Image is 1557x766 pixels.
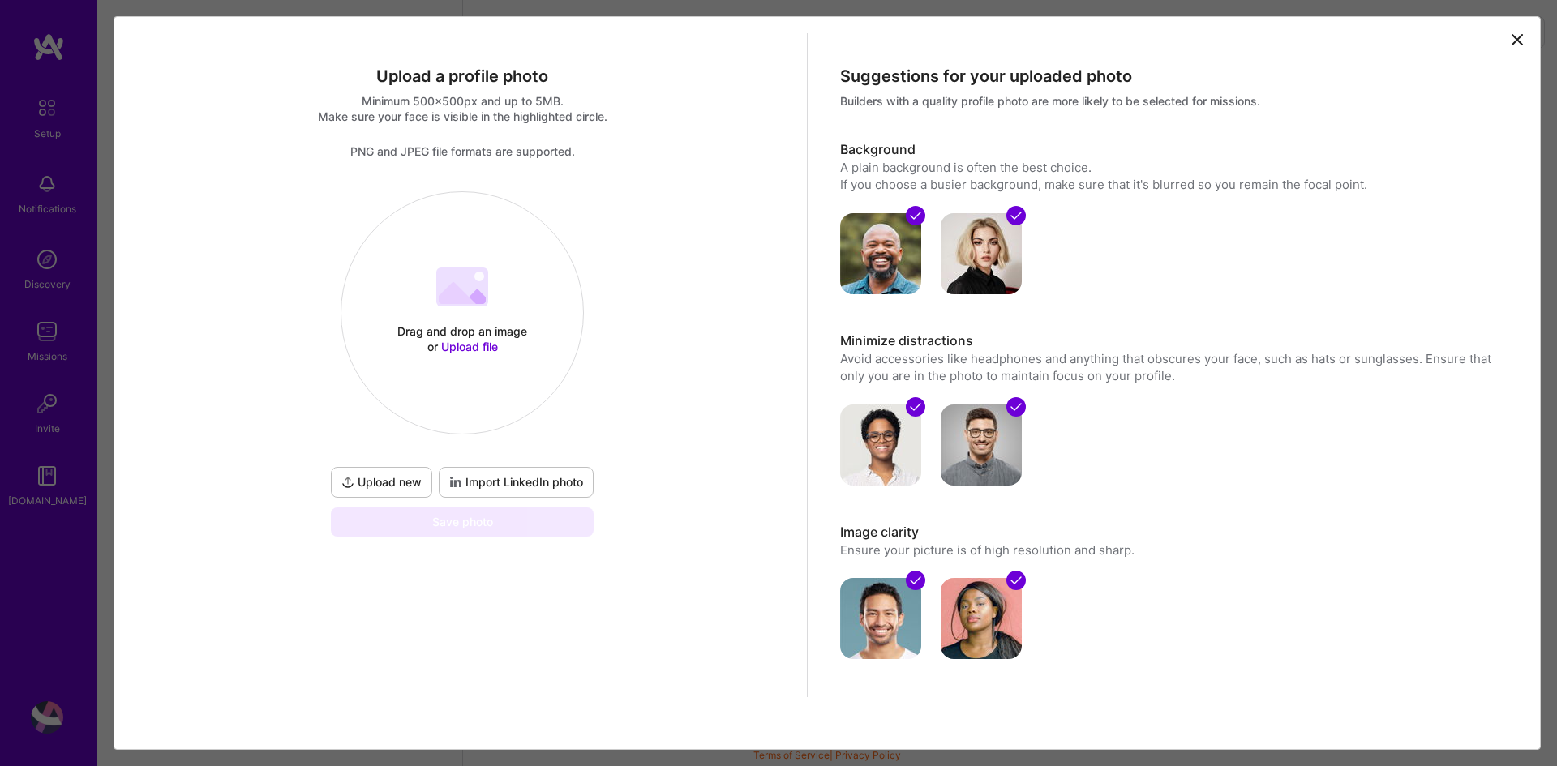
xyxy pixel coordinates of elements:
p: Avoid accessories like headphones and anything that obscures your face, such as hats or sunglasse... [840,350,1504,385]
div: If you choose a busier background, make sure that it's blurred so you remain the focal point. [840,176,1504,193]
h3: Image clarity [840,524,1504,541]
button: Upload new [331,467,432,498]
h3: Minimize distractions [840,332,1504,350]
img: avatar [941,578,1022,659]
div: Minimum 500x500px and up to 5MB. [131,93,795,109]
div: To import a profile photo add your LinkedIn URL to your profile. [439,467,594,498]
div: Suggestions for your uploaded photo [840,66,1504,87]
img: avatar [941,213,1022,294]
i: icon UploadDark [341,476,354,489]
div: PNG and JPEG file formats are supported. [131,143,795,159]
p: Ensure your picture is of high resolution and sharp. [840,541,1504,558]
div: A plain background is often the best choice. [840,159,1504,176]
img: avatar [840,578,921,659]
div: Drag and drop an image or Upload fileUpload newImport LinkedIn photoSave photo [328,191,597,537]
span: Import LinkedIn photo [449,474,583,490]
img: avatar [840,404,921,486]
h3: Background [840,141,1504,159]
div: Upload a profile photo [131,66,795,87]
div: Builders with a quality profile photo are more likely to be selected for missions. [840,93,1504,109]
div: Drag and drop an image or [393,323,531,354]
span: Upload new [341,474,422,490]
div: Make sure your face is visible in the highlighted circle. [131,109,795,124]
img: avatar [840,213,921,294]
button: Import LinkedIn photo [439,467,594,498]
span: Upload file [441,340,498,353]
img: avatar [941,404,1022,486]
i: icon LinkedInDarkV2 [449,476,462,489]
